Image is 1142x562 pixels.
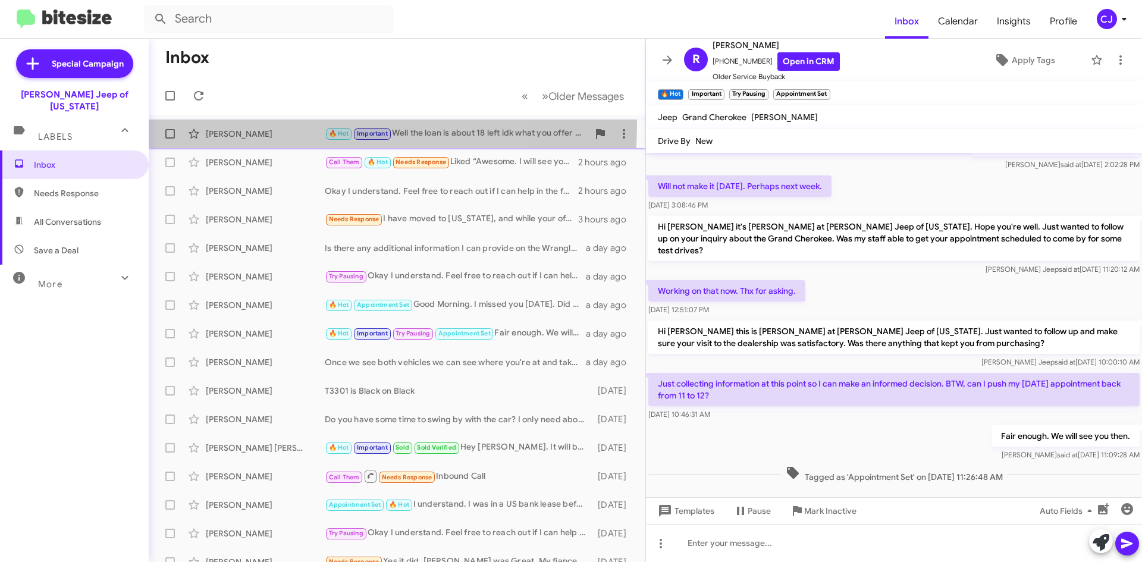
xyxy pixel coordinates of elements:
div: [PERSON_NAME] [206,156,325,168]
span: [PHONE_NUMBER] [713,52,840,71]
span: Older Service Buyback [713,71,840,83]
div: Okay I understand. Feel free to reach out if I can help in the future!👍 [325,526,592,540]
span: Older Messages [548,90,624,103]
div: [DATE] [592,528,636,539]
div: [PERSON_NAME] [206,128,325,140]
span: Inbox [34,159,135,171]
small: Appointment Set [773,89,830,100]
div: Liked “Awesome. I will see you [DATE] at 4:30.” [325,155,578,169]
div: [PERSON_NAME] [206,328,325,340]
div: a day ago [586,328,636,340]
div: Fair enough. We will see you then. [325,326,586,340]
div: a day ago [586,242,636,254]
span: Needs Response [34,187,135,199]
span: Important [357,444,388,451]
span: Important [357,130,388,137]
button: Next [535,84,631,108]
button: Apply Tags [963,49,1085,71]
div: 2 hours ago [578,185,636,197]
span: Drive By [658,136,691,146]
span: Try Pausing [329,529,363,537]
span: Tagged as 'Appointment Set' on [DATE] 11:26:48 AM [781,466,1008,483]
a: Open in CRM [777,52,840,71]
span: All Conversations [34,216,101,228]
span: [PERSON_NAME] [DATE] 11:09:28 AM [1002,450,1140,459]
a: Calendar [928,4,987,39]
small: 🔥 Hot [658,89,683,100]
span: Needs Response [382,473,432,481]
span: 🔥 Hot [368,158,388,166]
span: said at [1059,265,1080,274]
a: Insights [987,4,1040,39]
span: Pause [748,500,771,522]
span: Mark Inactive [804,500,857,522]
nav: Page navigation example [515,84,631,108]
div: a day ago [586,299,636,311]
div: [DATE] [592,413,636,425]
div: a day ago [586,356,636,368]
span: [PERSON_NAME] [DATE] 2:02:28 PM [1005,160,1140,169]
span: [DATE] 3:08:46 PM [648,200,708,209]
div: [PERSON_NAME] [206,356,325,368]
span: Grand Cherokee [682,112,746,123]
a: Inbox [885,4,928,39]
span: said at [1055,357,1075,366]
span: [DATE] 10:46:31 AM [648,410,710,419]
span: Templates [655,500,714,522]
span: Needs Response [329,215,379,223]
div: [DATE] [592,442,636,454]
h1: Inbox [165,48,209,67]
span: Jeep [658,112,677,123]
small: Important [688,89,724,100]
div: Is there any additional information I can provide on the Wrangler? [325,242,586,254]
div: Inbound Call [325,469,592,483]
div: Good Morning. I missed you [DATE]. Did you want to reschedule? [325,298,586,312]
div: [PERSON_NAME] [PERSON_NAME] [206,442,325,454]
p: Will not make it [DATE]. Perhaps next week. [648,175,832,197]
div: [PERSON_NAME] [206,185,325,197]
a: Profile [1040,4,1087,39]
span: [DATE] 12:51:07 PM [648,305,709,314]
span: Try Pausing [329,272,363,280]
div: [PERSON_NAME] [206,470,325,482]
span: 🔥 Hot [329,301,349,309]
span: Labels [38,131,73,142]
p: Fair enough. We will see you then. [992,425,1140,447]
p: Just collecting information at this point so I can make an informed decision. BTW, can I push my ... [648,373,1140,406]
span: Needs Response [396,158,446,166]
span: [PERSON_NAME] Jeep [DATE] 10:00:10 AM [981,357,1140,366]
div: I understand. I was in a US bank lease before and it was not the best experiance to say the least... [325,498,592,511]
p: Hi [PERSON_NAME] this is [PERSON_NAME] at [PERSON_NAME] Jeep of [US_STATE]. Just wanted to follow... [648,321,1140,354]
span: Save a Deal [34,244,79,256]
div: [PERSON_NAME] [206,385,325,397]
div: [PERSON_NAME] [206,271,325,282]
div: a day ago [586,271,636,282]
span: R [692,50,700,69]
span: Appointment Set [438,329,491,337]
div: Okay I understand. Feel free to reach out if I can help in the future!👍 [325,185,578,197]
span: « [522,89,528,103]
span: Call Them [329,158,360,166]
div: [PERSON_NAME] [206,299,325,311]
div: 3 hours ago [578,214,636,225]
span: New [695,136,713,146]
button: Auto Fields [1030,500,1106,522]
div: T3301 is Black on Black [325,385,592,397]
div: CJ [1097,9,1117,29]
span: [PERSON_NAME] Jeep [DATE] 11:20:12 AM [986,265,1140,274]
div: [PERSON_NAME] [206,242,325,254]
div: Do you have some time to swing by with the car? I only need about 10-20 minutes to give you our b... [325,413,592,425]
div: [DATE] [592,385,636,397]
span: Special Campaign [52,58,124,70]
span: Appointment Set [357,301,409,309]
button: CJ [1087,9,1129,29]
div: Hey [PERSON_NAME]. It will be paid off asap. Once your deal funds we overnight the payoff. Totall... [325,441,592,454]
div: Once we see both vehicles we can see where you're at and take it from there. Im sure it will all ... [325,356,586,368]
span: Call Them [329,473,360,481]
button: Pause [724,500,780,522]
span: Auto Fields [1040,500,1097,522]
button: Mark Inactive [780,500,866,522]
